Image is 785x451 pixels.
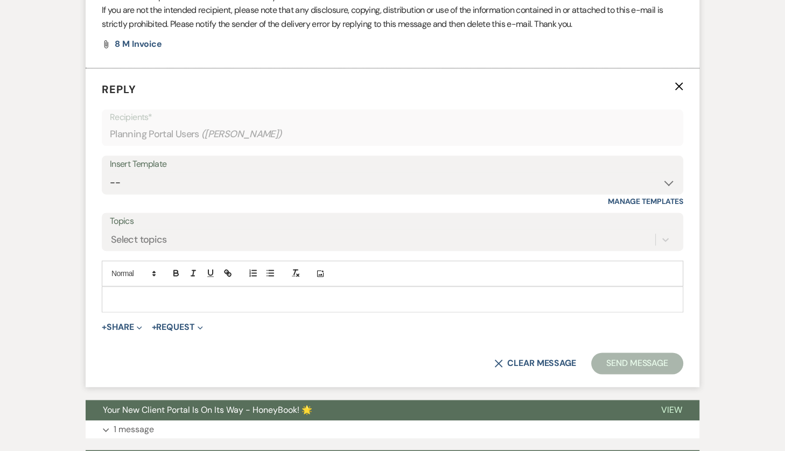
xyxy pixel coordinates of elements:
[110,157,675,172] div: Insert Template
[110,110,675,124] p: Recipients*
[114,422,154,436] p: 1 message
[608,196,683,206] a: Manage Templates
[102,323,142,332] button: Share
[86,400,644,420] button: Your New Client Portal Is On Its Way - HoneyBook! 🌟
[494,359,576,368] button: Clear message
[102,323,107,332] span: +
[102,4,663,30] span: If you are not the intended recipient, please note that any disclosure, copying, distribution or ...
[152,323,203,332] button: Request
[86,420,699,439] button: 1 message
[644,400,699,420] button: View
[110,214,675,229] label: Topics
[152,323,157,332] span: +
[110,124,675,145] div: Planning Portal Users
[111,232,167,247] div: Select topics
[103,404,312,415] span: Your New Client Portal Is On Its Way - HoneyBook! 🌟
[591,353,683,374] button: Send Message
[115,40,162,48] a: 8 M Invoice
[102,82,136,96] span: Reply
[115,38,162,50] span: 8 M Invoice
[661,404,682,415] span: View
[201,127,282,142] span: ( [PERSON_NAME] )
